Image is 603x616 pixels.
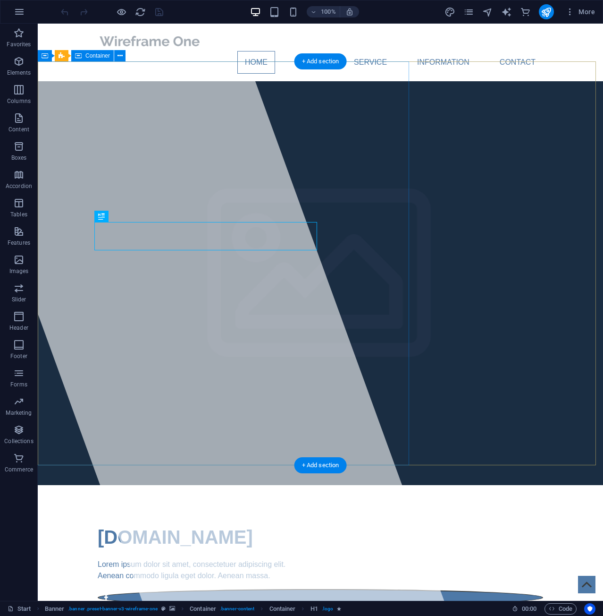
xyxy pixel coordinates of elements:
span: Click to select. Double-click to edit [269,603,296,615]
i: Element contains an animation [337,606,341,611]
p: Columns [7,97,31,105]
span: : [528,605,530,612]
button: navigator [482,6,494,17]
i: Navigator [482,7,493,17]
button: text_generator [501,6,512,17]
div: + Add section [294,53,347,69]
p: Tables [10,211,27,218]
i: Reload page [135,7,146,17]
button: 100% [307,6,340,17]
button: Click here to leave preview mode and continue editing [116,6,127,17]
span: . banner-content [220,603,254,615]
span: More [565,7,595,17]
i: This element contains a background [169,606,175,611]
span: Code [549,603,572,615]
button: More [561,4,599,19]
span: [DOMAIN_NAME] [60,503,215,524]
button: Code [544,603,577,615]
button: reload [134,6,146,17]
p: Content [8,126,29,133]
h6: 100% [321,6,336,17]
p: Features [8,239,30,247]
i: AI Writer [501,7,512,17]
span: Container [85,53,110,59]
p: Footer [10,352,27,360]
button: design [444,6,456,17]
p: Accordion [6,182,32,190]
i: Commerce [520,7,531,17]
i: On resize automatically adjust zoom level to fit chosen device. [345,8,354,16]
button: publish [539,4,554,19]
a: Click to cancel selection. Double-click to open Pages [8,603,31,615]
button: commerce [520,6,531,17]
p: Images [9,267,29,275]
span: Click to select. Double-click to edit [45,603,65,615]
p: Favorites [7,41,31,48]
div: + Add section [294,457,347,473]
span: . banner .preset-banner-v3-wireframe-one [68,603,158,615]
p: Slider [12,296,26,303]
h6: Session time [512,603,537,615]
p: Forms [10,381,27,388]
i: Publish [541,7,552,17]
nav: breadcrumb [45,603,342,615]
p: Boxes [11,154,27,162]
p: Header [9,324,28,332]
button: pages [463,6,475,17]
button: Usercentrics [584,603,595,615]
i: Pages (Ctrl+Alt+S) [463,7,474,17]
i: Design (Ctrl+Alt+Y) [444,7,455,17]
p: Commerce [5,466,33,473]
span: . logo [322,603,333,615]
span: 00 00 [522,603,536,615]
p: Elements [7,69,31,77]
p: Collections [4,437,33,445]
span: Click to select. Double-click to edit [310,603,318,615]
p: Marketing [6,409,32,417]
span: Click to select. Double-click to edit [190,603,216,615]
i: This element is a customizable preset [161,606,166,611]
